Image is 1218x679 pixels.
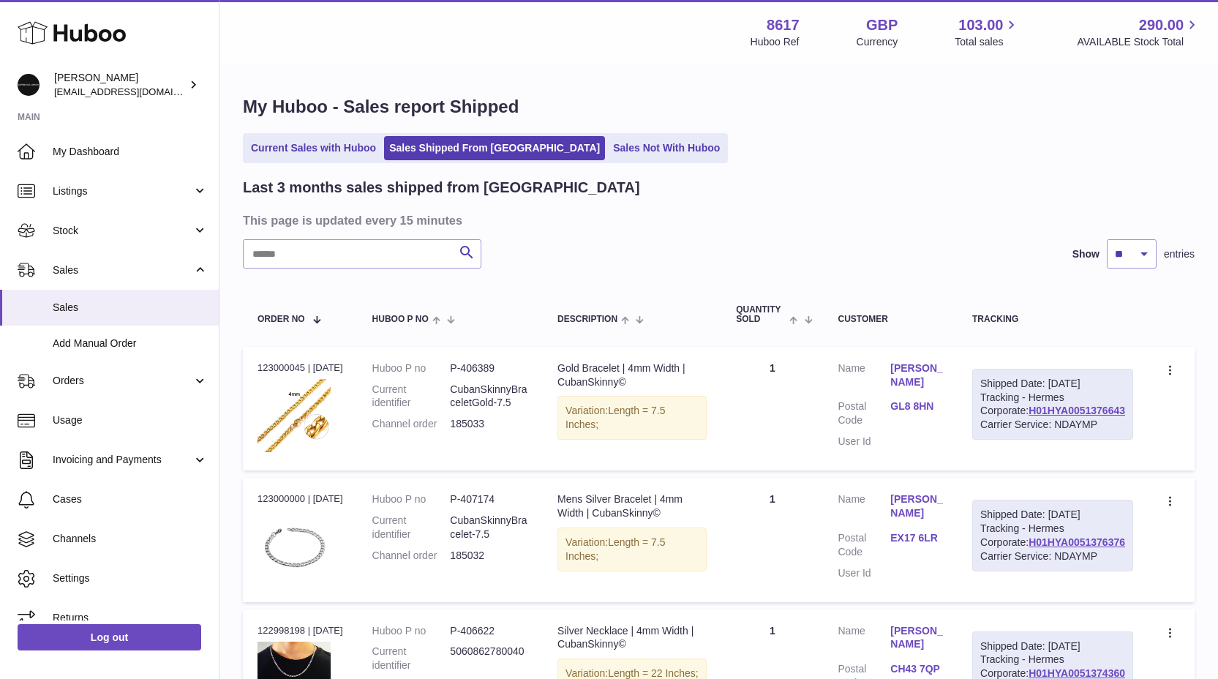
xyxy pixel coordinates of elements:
dt: Channel order [372,417,451,431]
div: Carrier Service: NDAYMP [980,549,1125,563]
span: Usage [53,413,208,427]
a: Current Sales with Huboo [246,136,381,160]
dt: Channel order [372,549,451,563]
strong: GBP [866,15,898,35]
h1: My Huboo - Sales report Shipped [243,95,1195,119]
div: Tracking - Hermes Corporate: [972,369,1133,440]
div: 122998198 | [DATE] [257,624,343,637]
img: hello@alfredco.com [18,74,40,96]
dd: P-407174 [450,492,528,506]
label: Show [1072,247,1099,261]
dt: Current identifier [372,514,451,541]
span: Huboo P no [372,315,429,324]
dd: CubanSkinnyBraceletGold-7.5 [450,383,528,410]
dt: Name [838,624,891,656]
dt: Postal Code [838,531,891,559]
div: Shipped Date: [DATE] [980,377,1125,391]
span: Description [557,315,617,324]
dd: CubanSkinnyBracelet-7.5 [450,514,528,541]
a: CH43 7QP [890,662,943,676]
a: EX17 6LR [890,531,943,545]
a: H01HYA0051376376 [1029,536,1125,548]
span: 103.00 [958,15,1003,35]
a: H01HYA0051374360 [1029,667,1125,679]
span: Listings [53,184,192,198]
span: Add Manual Order [53,337,208,350]
dt: User Id [838,435,891,449]
dt: Postal Code [838,399,891,427]
dt: Current identifier [372,645,451,672]
div: Mens Silver Bracelet | 4mm Width | CubanSkinny© [557,492,707,520]
div: [PERSON_NAME] [54,71,186,99]
span: Channels [53,532,208,546]
dt: Huboo P no [372,624,451,638]
span: Cases [53,492,208,506]
span: [EMAIL_ADDRESS][DOMAIN_NAME] [54,86,215,97]
div: Gold Bracelet | 4mm Width | CubanSkinny© [557,361,707,389]
h3: This page is updated every 15 minutes [243,212,1191,228]
span: Quantity Sold [736,305,786,324]
span: Sales [53,263,192,277]
div: Silver Necklace | 4mm Width | CubanSkinny© [557,624,707,652]
div: Shipped Date: [DATE] [980,639,1125,653]
dd: P-406389 [450,361,528,375]
span: Length = 7.5 Inches; [565,536,665,562]
div: Shipped Date: [DATE] [980,508,1125,522]
strong: 8617 [767,15,800,35]
dt: Huboo P no [372,361,451,375]
span: Returns [53,611,208,625]
a: 290.00 AVAILABLE Stock Total [1077,15,1200,49]
a: 103.00 Total sales [955,15,1020,49]
dd: 185032 [450,549,528,563]
dt: Name [838,361,891,393]
span: Total sales [955,35,1020,49]
span: Length = 7.5 Inches; [565,405,665,430]
span: Invoicing and Payments [53,453,192,467]
span: Stock [53,224,192,238]
a: Sales Shipped From [GEOGRAPHIC_DATA] [384,136,605,160]
span: AVAILABLE Stock Total [1077,35,1200,49]
dt: Huboo P no [372,492,451,506]
img: Curb-Bracelet-Slim.jpg [257,511,331,584]
dt: User Id [838,566,891,580]
a: GL8 8HN [890,399,943,413]
div: Carrier Service: NDAYMP [980,418,1125,432]
div: Currency [857,35,898,49]
a: H01HYA0051376643 [1029,405,1125,416]
span: Length = 22 Inches; [608,667,698,679]
img: CubanGold-Thin-1.jpg [257,379,331,452]
span: Order No [257,315,305,324]
span: Orders [53,374,192,388]
a: Sales Not With Huboo [608,136,725,160]
td: 1 [721,478,823,601]
span: 290.00 [1139,15,1184,35]
div: Tracking [972,315,1133,324]
div: 123000000 | [DATE] [257,492,343,506]
dt: Name [838,492,891,524]
a: [PERSON_NAME] [890,624,943,652]
div: 123000045 | [DATE] [257,361,343,375]
a: [PERSON_NAME] [890,361,943,389]
div: Customer [838,315,944,324]
span: My Dashboard [53,145,208,159]
h2: Last 3 months sales shipped from [GEOGRAPHIC_DATA] [243,178,640,198]
div: Huboo Ref [751,35,800,49]
dd: 185033 [450,417,528,431]
dd: 5060862780040 [450,645,528,672]
a: Log out [18,624,201,650]
div: Variation: [557,396,707,440]
a: [PERSON_NAME] [890,492,943,520]
div: Tracking - Hermes Corporate: [972,500,1133,571]
span: Sales [53,301,208,315]
div: Variation: [557,528,707,571]
dd: P-406622 [450,624,528,638]
span: entries [1164,247,1195,261]
td: 1 [721,347,823,470]
dt: Current identifier [372,383,451,410]
span: Settings [53,571,208,585]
